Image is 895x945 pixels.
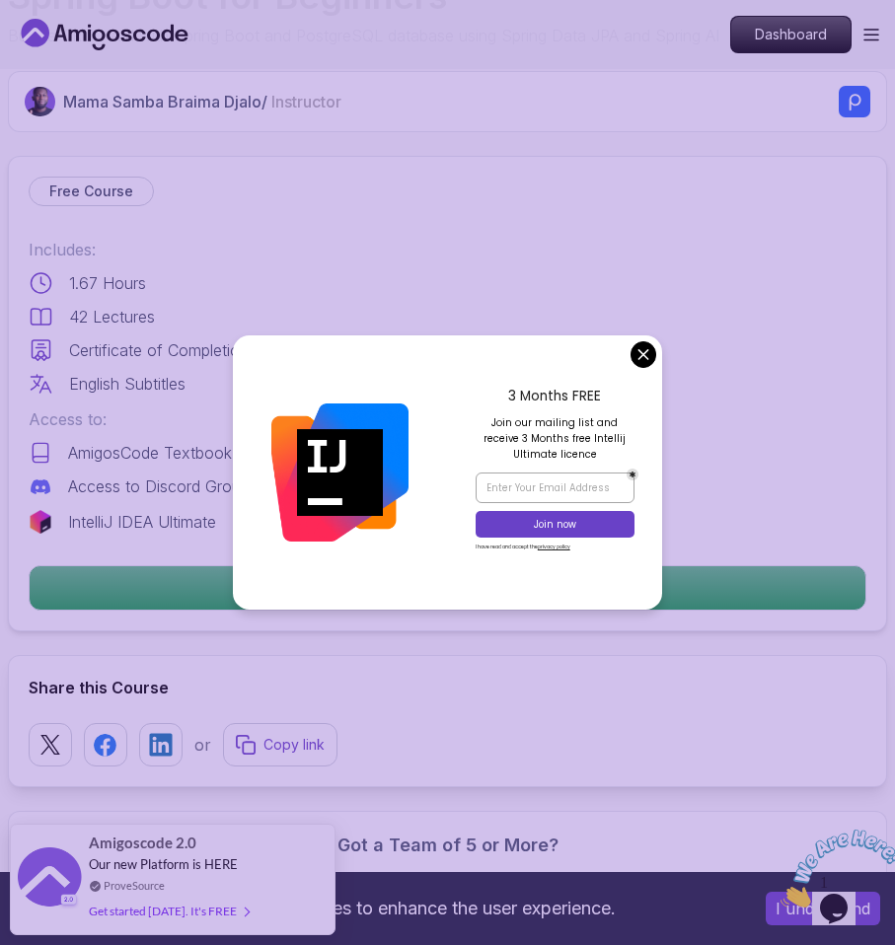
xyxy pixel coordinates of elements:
div: Get started [DATE]. It's FREE [89,900,249,922]
p: Continue [30,566,865,610]
button: Continue [29,565,866,611]
iframe: chat widget [773,822,895,915]
p: Mama Samba Braima Djalo / [63,90,341,113]
a: Dashboard [730,16,852,53]
p: Free Course [49,182,133,201]
button: Open Menu [863,29,879,41]
p: With one subscription, give your entire team access to all courses and features. [29,867,866,891]
p: AmigosCode Textbook [68,441,232,465]
button: Accept cookies [766,892,880,925]
p: or [194,733,211,757]
span: 1 [8,8,16,25]
p: Includes: [29,238,866,261]
h3: Got a Team of 5 or More? [29,832,866,859]
img: Nelson Djalo [25,87,55,117]
img: provesource social proof notification image [18,847,82,911]
p: Certificate of Completion [69,338,249,362]
p: English Subtitles [69,372,186,396]
p: 1.67 Hours [69,271,146,295]
p: IntelliJ IDEA Ultimate [68,510,216,534]
img: Chat attention grabber [8,8,130,86]
a: ProveSource [104,877,165,894]
p: Dashboard [731,17,851,52]
span: Amigoscode 2.0 [89,832,196,854]
div: This website uses cookies to enhance the user experience. [15,887,736,930]
h2: Share this Course [29,676,866,699]
span: Instructor [271,92,341,111]
p: Access to Discord Group [68,474,250,498]
p: 42 Lectures [69,305,155,328]
p: Copy link [263,735,325,755]
button: Copy link [223,723,337,766]
img: jetbrains logo [29,510,52,534]
p: Access to: [29,407,866,431]
span: Our new Platform is HERE [89,856,238,872]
